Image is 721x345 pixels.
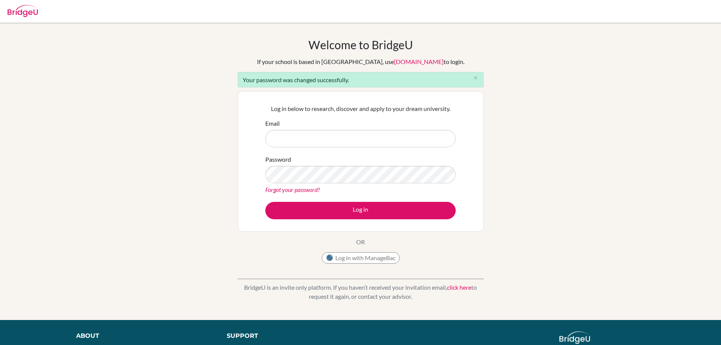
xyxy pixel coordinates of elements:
p: Log in below to research, discover and apply to your dream university. [265,104,456,113]
div: Support [227,331,352,340]
i: close [473,75,478,81]
button: Log in with ManageBac [322,252,400,264]
a: Forgot your password? [265,186,320,193]
button: Log in [265,202,456,219]
a: [DOMAIN_NAME] [394,58,444,65]
label: Email [265,119,280,128]
button: Close [468,72,483,84]
h1: Welcome to BridgeU [308,38,413,52]
div: Your password was changed successfully. [238,72,484,87]
img: logo_white@2x-f4f0deed5e89b7ecb1c2cc34c3e3d731f90f0f143d5ea2071677605dd97b5244.png [559,331,590,344]
img: Bridge-U [8,5,38,17]
div: If your school is based in [GEOGRAPHIC_DATA], use to login. [257,57,464,66]
p: BridgeU is an invite only platform. If you haven’t received your invitation email, to request it ... [238,283,484,301]
label: Password [265,155,291,164]
div: About [76,331,210,340]
p: OR [356,237,365,247]
a: click here [447,284,471,291]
